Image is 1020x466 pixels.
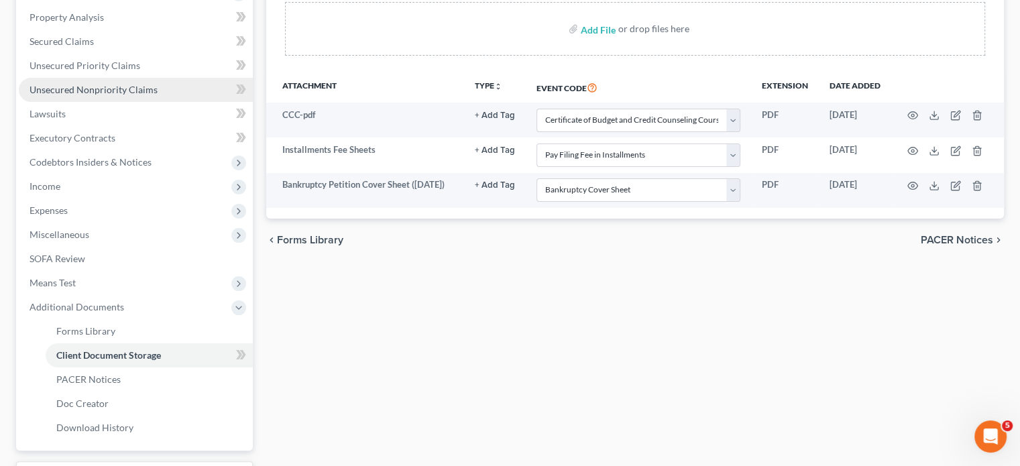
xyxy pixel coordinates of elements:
[30,11,104,23] span: Property Analysis
[1002,420,1013,431] span: 5
[475,111,515,120] button: + Add Tag
[526,72,751,103] th: Event Code
[266,72,464,103] th: Attachment
[921,235,993,245] span: PACER Notices
[475,181,515,190] button: + Add Tag
[30,156,152,168] span: Codebtors Insiders & Notices
[56,325,115,337] span: Forms Library
[56,398,109,409] span: Doc Creator
[30,229,89,240] span: Miscellaneous
[19,30,253,54] a: Secured Claims
[19,5,253,30] a: Property Analysis
[30,277,76,288] span: Means Test
[475,109,515,121] a: + Add Tag
[475,178,515,191] a: + Add Tag
[19,54,253,78] a: Unsecured Priority Claims
[46,392,253,416] a: Doc Creator
[266,235,343,245] button: chevron_left Forms Library
[819,173,891,208] td: [DATE]
[19,102,253,126] a: Lawsuits
[819,72,891,103] th: Date added
[475,143,515,156] a: + Add Tag
[819,103,891,137] td: [DATE]
[751,103,819,137] td: PDF
[921,235,1004,245] button: PACER Notices chevron_right
[993,235,1004,245] i: chevron_right
[266,173,464,208] td: Bankruptcy Petition Cover Sheet ([DATE])
[30,132,115,143] span: Executory Contracts
[46,343,253,367] a: Client Document Storage
[46,367,253,392] a: PACER Notices
[974,420,1007,453] iframe: Intercom live chat
[751,72,819,103] th: Extension
[56,373,121,385] span: PACER Notices
[494,82,502,91] i: unfold_more
[277,235,343,245] span: Forms Library
[19,247,253,271] a: SOFA Review
[30,108,66,119] span: Lawsuits
[266,103,464,137] td: CCC-pdf
[751,137,819,172] td: PDF
[475,146,515,155] button: + Add Tag
[30,205,68,216] span: Expenses
[751,173,819,208] td: PDF
[30,301,124,312] span: Additional Documents
[56,422,133,433] span: Download History
[30,253,85,264] span: SOFA Review
[30,180,60,192] span: Income
[46,319,253,343] a: Forms Library
[56,349,161,361] span: Client Document Storage
[475,82,502,91] button: TYPEunfold_more
[30,60,140,71] span: Unsecured Priority Claims
[46,416,253,440] a: Download History
[266,235,277,245] i: chevron_left
[618,22,689,36] div: or drop files here
[30,36,94,47] span: Secured Claims
[30,84,158,95] span: Unsecured Nonpriority Claims
[19,78,253,102] a: Unsecured Nonpriority Claims
[266,137,464,172] td: Installments Fee Sheets
[19,126,253,150] a: Executory Contracts
[819,137,891,172] td: [DATE]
